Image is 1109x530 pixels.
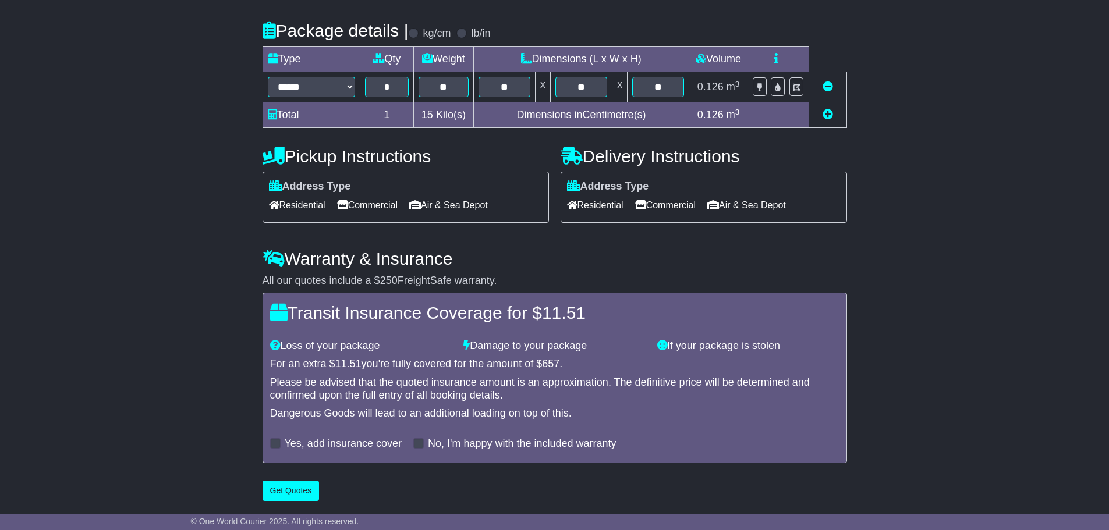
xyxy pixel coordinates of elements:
h4: Pickup Instructions [263,147,549,166]
span: m [727,109,740,120]
span: Residential [269,196,325,214]
div: If your package is stolen [651,340,845,353]
label: Address Type [567,180,649,193]
span: Air & Sea Depot [409,196,488,214]
h4: Warranty & Insurance [263,249,847,268]
button: Get Quotes [263,481,320,501]
div: For an extra $ you're fully covered for the amount of $ . [270,358,839,371]
sup: 3 [735,80,740,88]
div: All our quotes include a $ FreightSafe warranty. [263,275,847,287]
span: © One World Courier 2025. All rights reserved. [191,517,359,526]
span: 15 [421,109,433,120]
span: 0.126 [697,109,724,120]
td: Type [263,47,360,72]
span: Commercial [337,196,398,214]
div: Loss of your package [264,340,458,353]
div: Damage to your package [458,340,651,353]
h4: Delivery Instructions [561,147,847,166]
label: Yes, add insurance cover [285,437,402,450]
div: Please be advised that the quoted insurance amount is an approximation. The definitive price will... [270,376,839,401]
td: Kilo(s) [414,102,474,128]
span: 11.51 [542,303,586,322]
h4: Transit Insurance Coverage for $ [270,303,839,322]
span: m [727,81,740,93]
td: x [535,72,550,102]
a: Add new item [823,109,833,120]
span: 0.126 [697,81,724,93]
span: Air & Sea Depot [707,196,786,214]
label: Address Type [269,180,351,193]
td: Qty [360,47,414,72]
label: kg/cm [423,27,451,40]
span: 657 [542,358,559,369]
td: Dimensions (L x W x H) [473,47,689,72]
td: Total [263,102,360,128]
td: Dimensions in Centimetre(s) [473,102,689,128]
sup: 3 [735,108,740,116]
label: No, I'm happy with the included warranty [428,437,616,450]
td: Weight [414,47,474,72]
span: Commercial [635,196,696,214]
div: Dangerous Goods will lead to an additional loading on top of this. [270,407,839,420]
h4: Package details | [263,21,409,40]
span: Residential [567,196,623,214]
td: x [612,72,628,102]
td: Volume [689,47,747,72]
td: 1 [360,102,414,128]
label: lb/in [471,27,490,40]
span: 250 [380,275,398,286]
span: 11.51 [335,358,362,369]
a: Remove this item [823,81,833,93]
